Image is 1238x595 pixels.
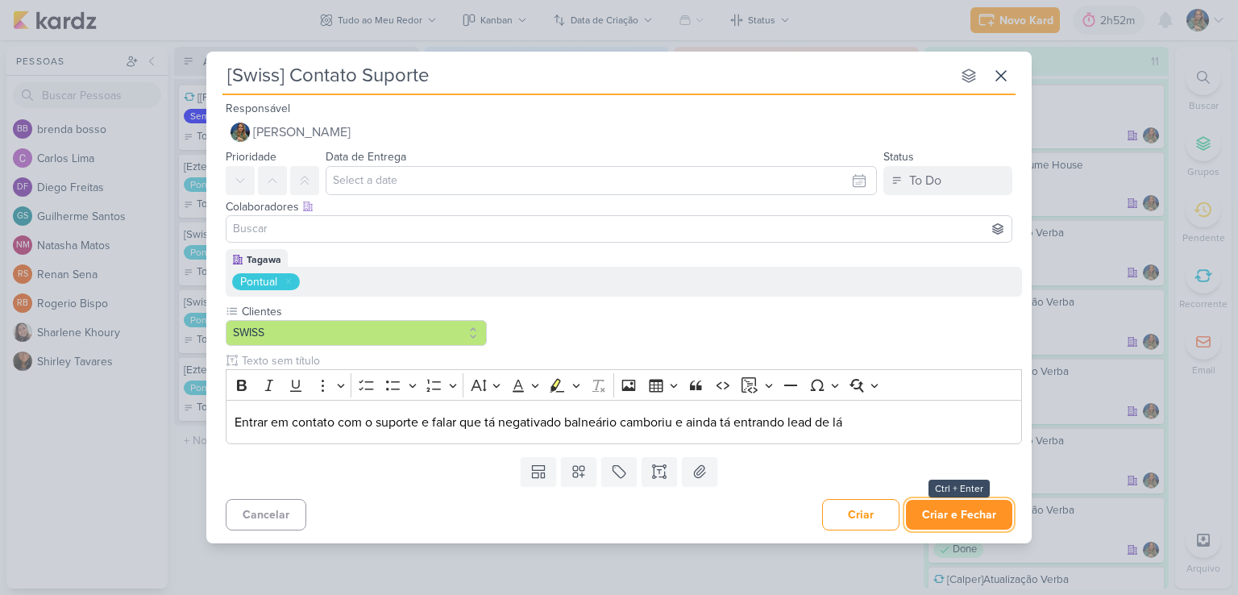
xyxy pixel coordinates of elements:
input: Texto sem título [239,352,1022,369]
button: [PERSON_NAME] [226,118,1012,147]
div: Editor editing area: main [226,400,1022,444]
label: Clientes [240,303,487,320]
div: Colaboradores [226,198,1012,215]
div: Pontual [240,273,277,290]
button: SWISS [226,320,487,346]
div: Editor toolbar [226,369,1022,401]
label: Prioridade [226,150,276,164]
p: Entrar em contato com o suporte e falar que tá negativado balneário camboriu e ainda tá entrando ... [235,413,1014,432]
button: To Do [883,166,1012,195]
div: To Do [909,171,941,190]
button: Cancelar [226,499,306,531]
label: Data de Entrega [326,150,406,164]
label: Responsável [226,102,290,115]
button: Criar [822,499,899,531]
label: Status [883,150,914,164]
img: Isabella Gutierres [231,123,250,142]
span: [PERSON_NAME] [253,123,351,142]
div: Tagawa [247,252,281,267]
input: Select a date [326,166,877,195]
input: Kard Sem Título [222,61,951,90]
input: Buscar [230,219,1008,239]
button: Criar e Fechar [906,500,1012,530]
div: Ctrl + Enter [928,480,990,497]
